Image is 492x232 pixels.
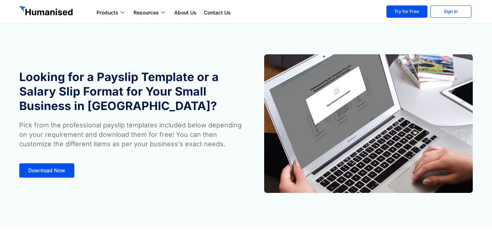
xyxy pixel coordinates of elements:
[171,8,200,17] a: About Us
[28,168,65,173] span: Download Now
[19,121,242,149] p: Pick from the professional payslip templates included below depending on your requirement and dow...
[386,5,427,18] a: Try for Free
[130,8,171,17] a: Resources
[19,6,74,17] img: GetHumanised Logo
[200,8,234,17] a: Contact Us
[430,5,471,18] a: Sign In
[19,163,74,178] a: Download Now
[19,70,242,113] h1: Looking for a Payslip Template or a Salary Slip Format for Your Small Business in [GEOGRAPHIC_DATA]?
[93,8,130,17] a: Products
